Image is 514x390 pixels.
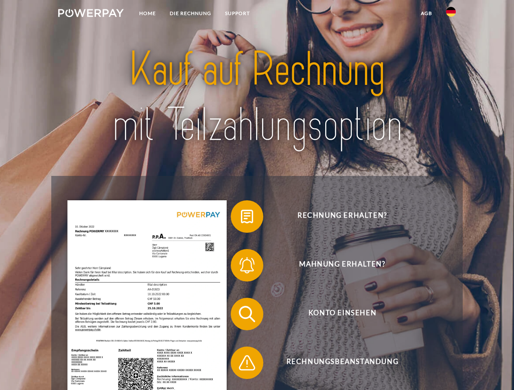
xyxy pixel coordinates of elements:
a: Home [132,6,163,21]
img: qb_bell.svg [237,255,257,275]
button: Mahnung erhalten? [231,249,442,282]
img: title-powerpay_de.svg [78,39,436,156]
span: Mahnung erhalten? [243,249,442,282]
button: Rechnungsbeanstandung [231,347,442,379]
a: SUPPORT [218,6,257,21]
img: qb_search.svg [237,304,257,324]
img: qb_bill.svg [237,206,257,227]
img: qb_warning.svg [237,353,257,373]
a: DIE RECHNUNG [163,6,218,21]
img: de [446,7,456,17]
a: agb [414,6,439,21]
span: Konto einsehen [243,298,442,330]
button: Konto einsehen [231,298,442,330]
img: logo-powerpay-white.svg [58,9,124,17]
button: Rechnung erhalten? [231,200,442,233]
span: Rechnungsbeanstandung [243,347,442,379]
span: Rechnung erhalten? [243,200,442,233]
